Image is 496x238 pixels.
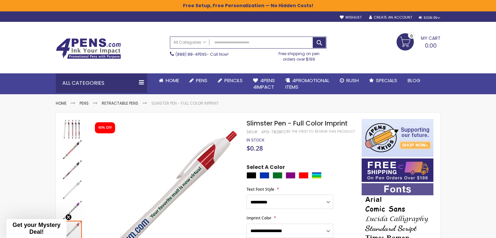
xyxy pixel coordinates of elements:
a: 0.00 0 [397,33,441,50]
div: Free shipping on pen orders over $199 [272,49,326,62]
span: 0.00 [425,41,437,50]
span: All Categories [173,40,206,45]
span: - Call Now! [175,52,229,57]
div: Assorted [312,172,322,179]
span: Get your Mystery Deal! [12,222,60,235]
img: Free shipping on orders over $199 [362,158,433,182]
div: Slimster Pen - Full Color Imprint [62,119,83,139]
a: (888) 88-4PENS [175,52,207,57]
a: 4Pens4impact [248,73,280,95]
img: Slimster Pen - Full Color Imprint [62,201,82,220]
span: In stock [247,137,264,143]
a: Home [56,100,67,106]
div: Slimster Pen - Full Color Imprint [62,139,83,159]
a: 4PROMOTIONALITEMS [280,73,335,95]
button: Close teaser [65,214,72,220]
span: 4PROMOTIONAL ITEMS [285,77,329,90]
div: Purple [286,172,295,179]
div: Get your Mystery Deal!Close teaser [7,219,67,238]
a: Retractable Pens [102,100,138,106]
span: Select A Color [247,164,285,172]
img: 4pens 4 kids [362,119,433,157]
span: Blog [408,77,420,84]
div: 4PG-7828FC [261,129,286,135]
iframe: Google Customer Reviews [442,220,496,238]
div: Red [299,172,308,179]
img: Slimster Pen - Full Color Imprint [62,160,82,180]
a: Wishlist [340,15,362,20]
div: Availability [247,138,264,143]
li: Slimster Pen - Full Color Imprint [151,101,219,106]
div: Green [273,172,282,179]
img: Slimster Pen - Full Color Imprint [62,120,82,139]
strong: SKU [247,129,259,135]
a: Be the first to review this product [286,129,355,134]
div: Blue [260,172,269,179]
a: Blog [402,73,426,88]
span: Text Font Style [247,186,274,192]
a: Create an Account [369,15,412,20]
span: Pens [196,77,207,84]
a: Rush [335,73,364,88]
div: Slimster Pen - Full Color Imprint [62,159,83,180]
span: Slimster Pen - Full Color Imprint [247,119,348,128]
img: Slimster Pen - Full Color Imprint [62,180,82,200]
span: 0 [410,33,413,39]
img: Slimster Pen - Full Color Imprint [62,140,82,159]
div: All Categories [56,73,147,93]
a: Pens [184,73,213,88]
span: Imprint Color [247,215,271,221]
span: Rush [346,77,359,84]
div: Sign In [419,15,440,20]
span: Pencils [224,77,243,84]
a: All Categories [170,37,209,48]
div: 40% OFF [98,126,112,130]
a: Specials [364,73,402,88]
span: $0.28 [247,144,263,153]
span: Specials [376,77,397,84]
div: Black [247,172,256,179]
img: 4Pens Custom Pens and Promotional Products [56,38,121,59]
a: Home [154,73,184,88]
span: Home [166,77,179,84]
a: Pencils [213,73,248,88]
a: Pens [80,100,89,106]
span: 4Pens 4impact [253,77,275,90]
